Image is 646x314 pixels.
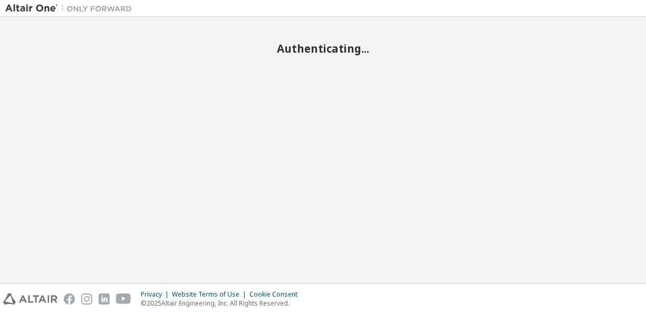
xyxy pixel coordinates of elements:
[81,293,92,305] img: instagram.svg
[116,293,131,305] img: youtube.svg
[64,293,75,305] img: facebook.svg
[172,290,249,299] div: Website Terms of Use
[5,3,137,14] img: Altair One
[99,293,110,305] img: linkedin.svg
[249,290,304,299] div: Cookie Consent
[3,293,57,305] img: altair_logo.svg
[5,42,641,55] h2: Authenticating...
[141,299,304,308] p: © 2025 Altair Engineering, Inc. All Rights Reserved.
[141,290,172,299] div: Privacy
